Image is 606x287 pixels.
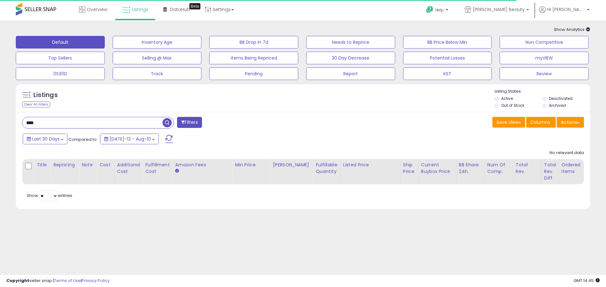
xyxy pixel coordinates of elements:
[403,67,492,80] button: KST
[110,136,151,142] span: [DATE]-12 - Aug-10
[421,162,454,175] div: Current Buybox Price
[68,136,98,142] span: Compared to:
[343,162,398,168] div: Listed Price
[99,162,112,168] div: Cost
[549,96,573,101] label: Deactivated
[37,162,48,168] div: Title
[501,103,524,108] label: Out of Stock
[547,6,585,13] span: Hi [PERSON_NAME]
[459,162,482,175] div: BB Share 24h.
[421,1,454,20] a: Help
[526,117,556,128] button: Columns
[132,6,148,13] span: Listings
[82,278,110,284] a: Privacy Policy
[175,162,229,168] div: Amazon Fees
[27,192,72,198] span: Show: entries
[113,67,202,80] button: Track
[500,36,589,49] button: Non Competitive
[54,278,81,284] a: Terms of Use
[435,7,444,13] span: Help
[403,52,492,64] button: Potential Losses
[492,117,525,128] button: Save View
[209,36,298,49] button: BB Drop in 7d
[306,67,395,80] button: Report
[501,96,513,101] label: Active
[500,52,589,64] button: myVIEW
[516,162,539,175] div: Total Rev.
[87,6,107,13] span: Overview
[113,52,202,64] button: Selling @ Max
[403,36,492,49] button: BB Price Below Min
[495,89,590,95] p: Listing States:
[33,91,58,100] h5: Listings
[53,162,76,168] div: Repricing
[16,67,105,80] button: 0S30D
[22,101,50,107] div: Clear All Filters
[100,134,159,144] button: [DATE]-12 - Aug-10
[273,162,310,168] div: [PERSON_NAME]
[316,162,337,175] div: Fulfillable Quantity
[170,6,190,13] span: DataHub
[23,134,68,144] button: Last 30 Days
[549,103,566,108] label: Archived
[82,162,94,168] div: Note
[209,52,298,64] button: Items Being Repriced
[6,278,110,284] div: seller snap | |
[235,162,267,168] div: Min Price
[530,119,550,125] span: Columns
[145,162,169,175] div: Fulfillment Cost
[6,278,29,284] strong: Copyright
[426,6,434,14] i: Get Help
[177,117,202,128] button: Filters
[306,52,395,64] button: 30 Day Decrease
[189,3,200,9] div: Tooltip anchor
[550,150,584,156] div: No relevant data
[573,278,600,284] span: 2025-09-12 14:45 GMT
[175,168,179,174] small: Amazon Fees.
[117,162,140,175] div: Additional Cost
[561,162,585,175] div: Ordered Items
[557,117,584,128] button: Actions
[544,162,556,181] div: Total Rev. Diff.
[113,36,202,49] button: Inventory Age
[487,162,510,175] div: Num of Comp.
[403,162,416,175] div: Ship Price
[539,6,590,20] a: Hi [PERSON_NAME]
[500,67,589,80] button: Review
[306,36,395,49] button: Needs to Reprice
[209,67,298,80] button: Pending
[32,136,60,142] span: Last 30 Days
[16,36,105,49] button: Default
[16,52,105,64] button: Top Sellers
[554,26,590,32] span: Show Analytics
[473,6,525,13] span: [PERSON_NAME] Beauty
